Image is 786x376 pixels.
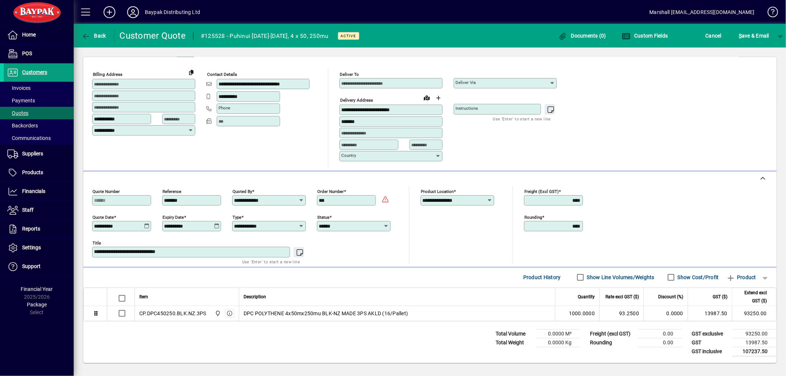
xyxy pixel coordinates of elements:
div: Customer Quote [120,30,186,42]
mat-label: Quote number [92,189,120,194]
mat-label: Product location [421,189,454,194]
span: DPC POLYTHENE 4x50mx250mu BLK-NZ MADE 3PS AKLD (16/Pallet) [244,310,408,317]
td: 93250.00 [732,329,776,338]
a: Settings [4,239,74,257]
span: Suppliers [22,151,43,157]
button: Documents (0) [556,29,608,42]
button: Product History [520,271,564,284]
span: Quotes [7,110,28,116]
a: Knowledge Base [762,1,777,25]
div: Marshall [EMAIL_ADDRESS][DOMAIN_NAME] [650,6,755,18]
button: Profile [121,6,145,19]
a: Payments [4,94,74,107]
td: 0.0000 Kg [536,338,580,347]
button: Save & Email [735,29,773,42]
td: 0.00 [638,338,682,347]
mat-label: Status [317,214,329,219]
span: ave & Email [739,30,769,42]
span: Discount (%) [658,293,683,301]
mat-label: Quote date [92,214,114,219]
span: Active [341,34,356,38]
td: GST [688,338,732,347]
div: CP.DPC450250.BLK.NZ.3PS [139,310,206,317]
button: Custom Fields [620,29,670,42]
mat-label: Instructions [455,106,478,111]
span: Communications [7,135,51,141]
label: Show Cost/Profit [676,274,719,281]
a: Communications [4,132,74,144]
mat-label: Rounding [524,214,542,219]
a: Products [4,164,74,182]
td: Total Volume [492,329,536,338]
span: Package [27,302,47,308]
button: Copy to Delivery address [185,66,197,78]
button: Product [723,271,760,284]
td: Freight (excl GST) [586,329,638,338]
mat-label: Freight (excl GST) [524,189,559,194]
a: Reports [4,220,74,238]
button: Cancel [704,29,724,42]
button: Back [80,29,108,42]
span: Products [22,169,43,175]
span: Settings [22,245,41,250]
span: 1000.0000 [569,310,595,317]
span: Payments [7,98,35,103]
span: S [739,33,742,39]
mat-label: Deliver To [340,72,359,77]
button: Add [98,6,121,19]
span: Baypak - Onekawa [213,309,221,317]
span: Cancel [706,30,722,42]
mat-label: Quoted by [233,189,252,194]
span: Support [22,263,41,269]
a: POS [4,45,74,63]
app-page-header-button: Back [74,29,114,42]
span: Extend excl GST ($) [737,289,767,305]
mat-label: Type [233,214,241,219]
span: Product [726,271,756,283]
span: Rate excl GST ($) [605,293,639,301]
a: Staff [4,201,74,219]
mat-hint: Use 'Enter' to start a new line [493,115,551,123]
a: View on map [421,92,433,103]
td: 13987.50 [732,338,776,347]
a: Support [4,257,74,276]
span: Custom Fields [622,33,668,39]
span: POS [22,50,32,56]
span: Financials [22,188,45,194]
button: Choose address [433,92,444,104]
span: Reports [22,226,40,232]
span: Back [81,33,106,39]
mat-label: Reference [163,189,181,194]
span: Description [244,293,266,301]
div: #125528 - Puhinui [DATE]-[DATE], 4 x 50, 250mu [201,30,329,42]
mat-hint: Use 'Enter' to start a new line [242,257,300,266]
span: Invoices [7,85,31,91]
a: Suppliers [4,145,74,163]
mat-label: Title [92,240,101,245]
span: Quantity [578,293,595,301]
td: 107237.50 [732,347,776,356]
span: Item [139,293,148,301]
span: Financial Year [21,286,53,292]
span: GST ($) [713,293,727,301]
span: Backorders [7,123,38,129]
span: Documents (0) [558,33,606,39]
a: Home [4,26,74,44]
a: Backorders [4,119,74,132]
mat-label: Order number [317,189,344,194]
a: Quotes [4,107,74,119]
span: Customers [22,69,47,75]
td: 93250.00 [732,306,776,321]
td: 13987.50 [688,306,732,321]
td: 0.00 [638,329,682,338]
td: GST inclusive [688,347,732,356]
mat-label: Expiry date [163,214,184,219]
mat-label: Phone [219,105,230,110]
td: Total Weight [492,338,536,347]
td: Rounding [586,338,638,347]
div: 93.2500 [604,310,639,317]
mat-label: Country [341,153,356,158]
td: 0.0000 [643,306,688,321]
td: 0.0000 M³ [536,329,580,338]
span: Product History [523,271,561,283]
